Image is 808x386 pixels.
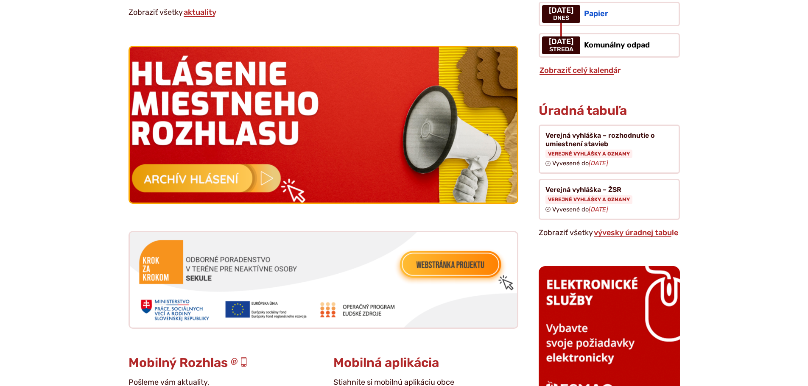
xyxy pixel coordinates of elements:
[333,356,518,370] h3: Mobilná aplikácia
[539,179,679,220] a: Verejná vyhláška – ŽSR Verejné vyhlášky a oznamy Vyvesené do[DATE]
[129,356,313,370] h3: Mobilný Rozhlas
[549,6,573,15] span: [DATE]
[539,2,679,26] a: Papier [DATE] Dnes
[539,33,679,58] a: Komunálny odpad [DATE] streda
[539,125,679,174] a: Verejná vyhláška – rozhodnutie o umiestnení stavieb Verejné vyhlášky a oznamy Vyvesené do[DATE]
[539,104,627,118] h3: Úradná tabuľa
[549,15,573,22] span: Dnes
[129,6,519,19] p: Zobraziť všetky
[539,227,679,239] p: Zobraziť všetky
[584,9,608,18] span: Papier
[549,38,573,46] span: [DATE]
[584,40,650,50] span: Komunálny odpad
[183,8,217,17] a: Zobraziť všetky aktuality
[593,228,679,237] a: Zobraziť celú úradnú tabuľu
[539,66,622,75] a: Zobraziť celý kalendár
[549,46,573,53] span: streda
